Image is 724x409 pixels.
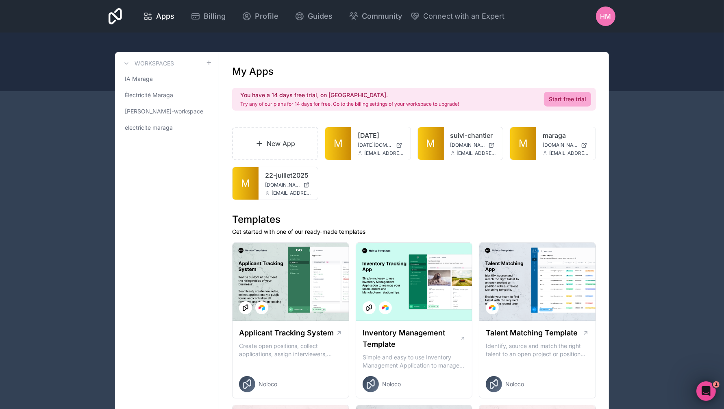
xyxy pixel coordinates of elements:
[122,59,174,68] a: Workspaces
[457,150,497,157] span: [EMAIL_ADDRESS][DOMAIN_NAME]
[255,11,278,22] span: Profile
[450,142,497,148] a: [DOMAIN_NAME]
[125,107,203,115] span: [PERSON_NAME]-workspace
[713,381,720,388] span: 1
[241,177,250,190] span: M
[505,380,524,388] span: Noloco
[418,127,444,160] a: M
[239,327,334,339] h1: Applicant Tracking System
[259,380,277,388] span: Noloco
[510,127,536,160] a: M
[410,11,505,22] button: Connect with an Expert
[486,327,578,339] h1: Talent Matching Template
[358,142,404,148] a: [DATE][DOMAIN_NAME]
[265,182,311,188] a: [DOMAIN_NAME]
[288,7,339,25] a: Guides
[696,381,716,401] iframe: Intercom live chat
[423,11,505,22] span: Connect with an Expert
[265,182,300,188] span: [DOMAIN_NAME]
[135,59,174,67] h3: Workspaces
[122,104,212,119] a: [PERSON_NAME]-workspace
[235,7,285,25] a: Profile
[232,213,596,226] h1: Templates
[137,7,181,25] a: Apps
[519,137,528,150] span: M
[232,228,596,236] p: Get started with one of our ready-made templates
[486,342,589,358] p: Identify, source and match the right talent to an open project or position with our Talent Matchi...
[122,120,212,135] a: electricite maraga
[543,142,578,148] span: [DOMAIN_NAME]
[364,150,404,157] span: [EMAIL_ADDRESS][DOMAIN_NAME]
[122,72,212,86] a: IA Maraga
[232,127,318,160] a: New App
[240,91,459,99] h2: You have a 14 days free trial, on [GEOGRAPHIC_DATA].
[544,92,591,107] a: Start free trial
[125,91,173,99] span: Électricité Maraga
[549,150,589,157] span: [EMAIL_ADDRESS][DOMAIN_NAME]
[543,142,589,148] a: [DOMAIN_NAME]
[122,88,212,102] a: Électricité Maraga
[363,353,466,370] p: Simple and easy to use Inventory Management Application to manage your stock, orders and Manufact...
[265,170,311,180] a: 22-juillet2025
[363,327,460,350] h1: Inventory Management Template
[450,142,485,148] span: [DOMAIN_NAME]
[382,305,389,311] img: Airtable Logo
[125,124,173,132] span: electricite maraga
[239,342,342,358] p: Create open positions, collect applications, assign interviewers, centralise candidate feedback a...
[233,167,259,200] a: M
[204,11,226,22] span: Billing
[358,142,393,148] span: [DATE][DOMAIN_NAME]
[382,380,401,388] span: Noloco
[450,131,497,140] a: suivi-chantier
[362,11,402,22] span: Community
[543,131,589,140] a: maraga
[240,101,459,107] p: Try any of our plans for 14 days for free. Go to the billing settings of your workspace to upgrade!
[426,137,435,150] span: M
[184,7,232,25] a: Billing
[325,127,351,160] a: M
[342,7,409,25] a: Community
[489,305,496,311] img: Airtable Logo
[334,137,343,150] span: M
[600,11,611,21] span: HM
[308,11,333,22] span: Guides
[232,65,274,78] h1: My Apps
[358,131,404,140] a: [DATE]
[272,190,311,196] span: [EMAIL_ADDRESS][DOMAIN_NAME]
[125,75,153,83] span: IA Maraga
[156,11,174,22] span: Apps
[259,305,265,311] img: Airtable Logo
